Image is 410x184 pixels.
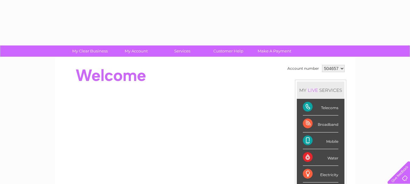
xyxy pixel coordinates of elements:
div: LIVE [307,87,319,93]
div: Water [303,149,338,166]
a: My Clear Business [65,45,115,57]
div: Telecoms [303,99,338,115]
a: My Account [111,45,161,57]
a: Customer Help [203,45,253,57]
a: Services [157,45,207,57]
td: Account number [286,63,320,74]
div: Mobile [303,132,338,149]
a: Make A Payment [249,45,300,57]
div: MY SERVICES [297,82,344,99]
div: Broadband [303,115,338,132]
div: Electricity [303,166,338,182]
